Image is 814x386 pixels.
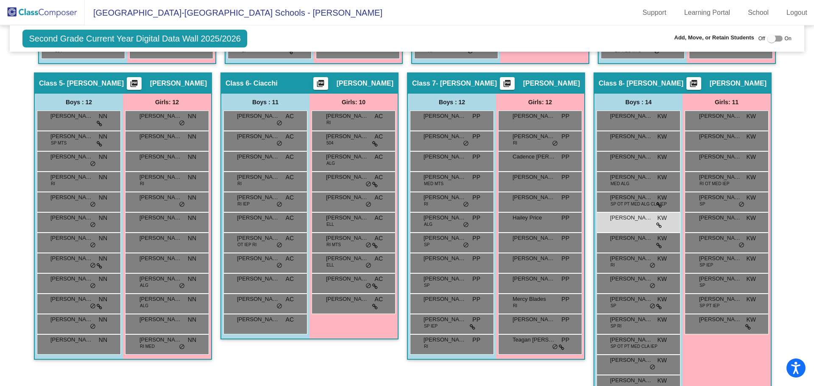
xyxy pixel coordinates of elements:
[746,193,756,202] span: KW
[276,201,282,208] span: do_not_disturb_alt
[237,242,256,248] span: OT IEP RI
[326,132,368,141] span: [PERSON_NAME]
[237,181,242,187] span: RI
[99,234,107,243] span: NN
[188,193,196,202] span: NN
[561,132,569,141] span: PP
[375,254,383,263] span: AC
[513,275,555,283] span: [PERSON_NAME]
[741,6,775,19] a: School
[99,275,107,283] span: NN
[85,6,382,19] span: [GEOGRAPHIC_DATA]-[GEOGRAPHIC_DATA] Schools - [PERSON_NAME]
[313,77,328,90] button: Print Students Details
[90,283,96,289] span: do_not_disturb_alt
[785,35,792,42] span: On
[99,254,107,263] span: NN
[188,315,196,324] span: NN
[424,214,466,222] span: [PERSON_NAME]
[140,303,148,309] span: ALG
[496,94,584,111] div: Girls: 12
[502,79,512,91] mat-icon: picture_as_pdf
[237,295,279,303] span: [PERSON_NAME]
[50,295,93,303] span: [PERSON_NAME]
[657,295,667,304] span: KW
[513,173,555,181] span: [PERSON_NAME]
[561,315,569,324] span: PP
[424,173,466,181] span: [PERSON_NAME]
[610,181,629,187] span: MED ALG
[513,140,517,146] span: RI
[286,315,294,324] span: AC
[63,79,124,88] span: - [PERSON_NAME]
[699,234,742,242] span: [PERSON_NAME]
[472,214,480,222] span: PP
[699,153,742,161] span: [PERSON_NAME]
[50,173,93,181] span: [PERSON_NAME]
[472,132,480,141] span: PP
[286,234,294,243] span: AC
[326,242,341,248] span: RI MTS
[513,112,555,120] span: [PERSON_NAME]
[610,262,615,268] span: RI
[188,234,196,243] span: NN
[700,201,705,207] span: SP
[758,35,765,42] span: Off
[746,132,756,141] span: KW
[90,262,96,269] span: do_not_disturb_alt
[472,173,480,182] span: PP
[472,336,480,344] span: PP
[50,193,93,202] span: [PERSON_NAME]
[99,153,107,161] span: NN
[50,254,93,263] span: [PERSON_NAME]
[561,234,569,243] span: PP
[610,254,652,263] span: [PERSON_NAME]
[326,254,368,263] span: [PERSON_NAME]
[523,79,580,88] span: [PERSON_NAME]
[700,262,713,268] span: SP IEP
[139,295,182,303] span: [PERSON_NAME]
[337,79,393,88] span: [PERSON_NAME]
[249,79,278,88] span: - Ciacchi
[424,323,438,329] span: SP IEP
[139,214,182,222] span: [PERSON_NAME]
[674,33,754,42] span: Add, Move, or Retain Students
[309,94,398,111] div: Girls: 10
[315,79,326,91] mat-icon: picture_as_pdf
[513,295,555,303] span: Mercy Blades
[375,132,383,141] span: AC
[365,242,371,249] span: do_not_disturb_alt
[463,140,469,147] span: do_not_disturb_alt
[610,275,652,283] span: [PERSON_NAME]
[237,112,279,120] span: [PERSON_NAME]
[375,234,383,243] span: AC
[140,181,144,187] span: RI
[472,295,480,304] span: PP
[424,201,428,207] span: RI
[657,275,667,283] span: KW
[472,315,480,324] span: PP
[90,222,96,228] span: do_not_disturb_alt
[424,343,428,350] span: RI
[746,153,756,161] span: KW
[472,193,480,202] span: PP
[139,254,182,263] span: [PERSON_NAME]
[237,234,279,242] span: [PERSON_NAME]
[188,254,196,263] span: NN
[739,242,744,249] span: do_not_disturb_alt
[51,181,55,187] span: RI
[50,275,93,283] span: [PERSON_NAME]
[610,153,652,161] span: [PERSON_NAME]
[746,254,756,263] span: KW
[424,295,466,303] span: [PERSON_NAME]
[561,153,569,161] span: PP
[699,295,742,303] span: [PERSON_NAME]
[188,214,196,222] span: NN
[35,94,123,111] div: Boys : 12
[375,153,383,161] span: AC
[746,173,756,182] span: KW
[683,94,771,111] div: Girls: 11
[610,336,652,344] span: [PERSON_NAME]
[513,193,555,202] span: [PERSON_NAME]
[610,376,652,385] span: [PERSON_NAME]
[739,201,744,208] span: do_not_disturb_alt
